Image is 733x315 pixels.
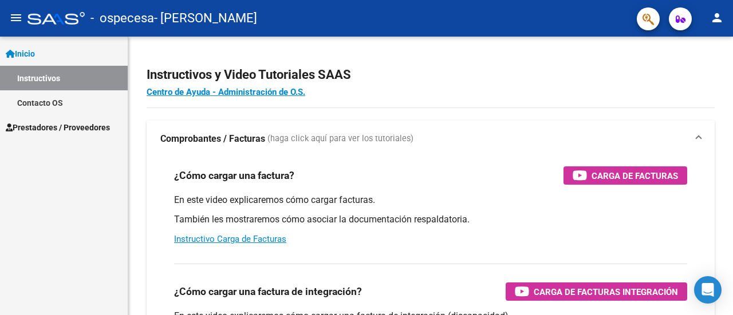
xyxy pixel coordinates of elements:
[506,282,687,301] button: Carga de Facturas Integración
[174,234,286,244] a: Instructivo Carga de Facturas
[563,166,687,185] button: Carga de Facturas
[694,276,722,304] div: Open Intercom Messenger
[147,121,715,157] mat-expansion-panel-header: Comprobantes / Facturas (haga click aquí para ver los tutoriales)
[6,47,35,60] span: Inicio
[592,169,678,183] span: Carga de Facturas
[9,11,23,25] mat-icon: menu
[6,121,110,134] span: Prestadores / Proveedores
[174,168,294,184] h3: ¿Cómo cargar una factura?
[267,133,413,145] span: (haga click aquí para ver los tutoriales)
[534,285,678,299] span: Carga de Facturas Integración
[147,64,715,86] h2: Instructivos y Video Tutoriales SAAS
[154,6,257,31] span: - [PERSON_NAME]
[90,6,154,31] span: - ospecesa
[160,133,265,145] strong: Comprobantes / Facturas
[174,213,687,226] p: También les mostraremos cómo asociar la documentación respaldatoria.
[147,87,305,97] a: Centro de Ayuda - Administración de O.S.
[174,194,687,206] p: En este video explicaremos cómo cargar facturas.
[710,11,724,25] mat-icon: person
[174,284,362,300] h3: ¿Cómo cargar una factura de integración?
